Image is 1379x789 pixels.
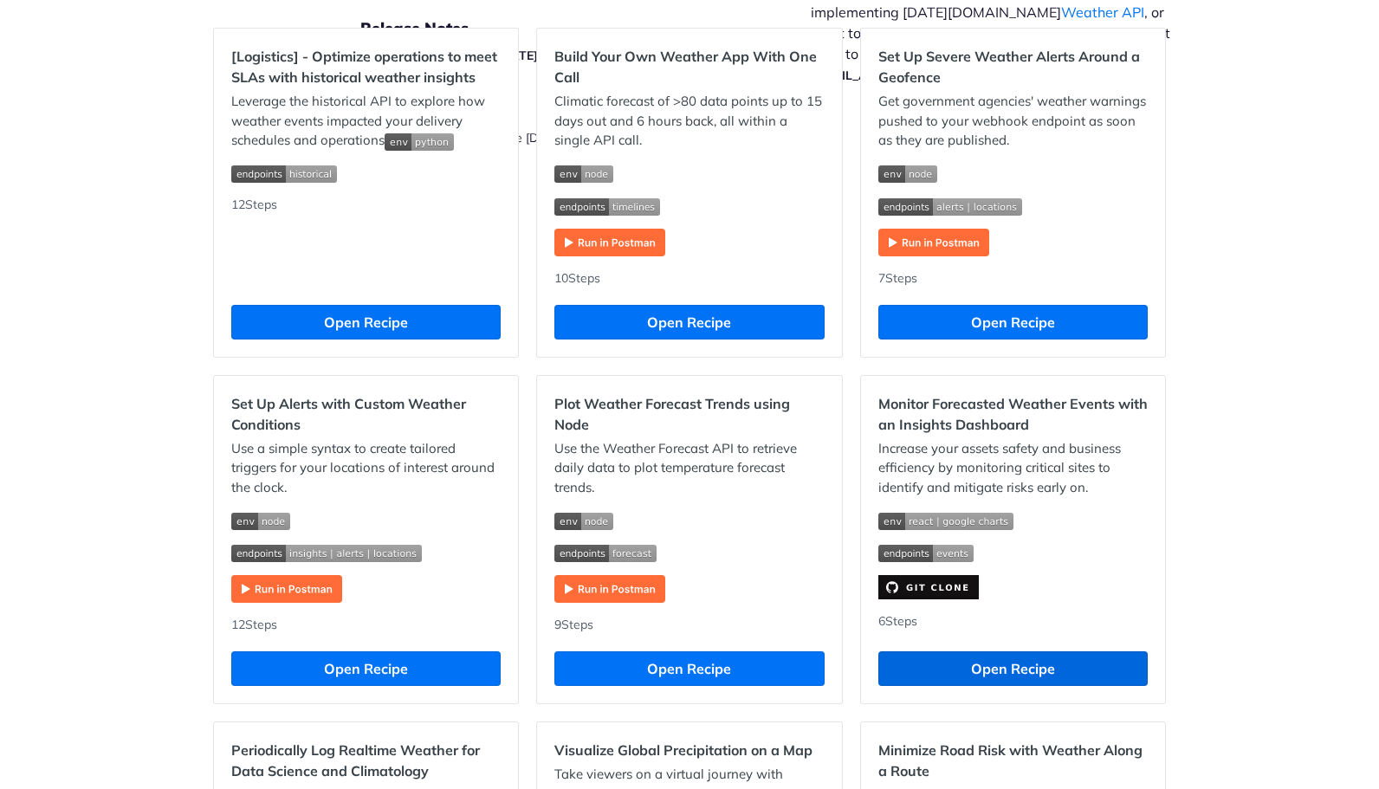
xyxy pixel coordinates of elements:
div: 7 Steps [878,269,1148,288]
span: Expand image [554,164,824,184]
button: Open Recipe [554,651,824,686]
p: Get government agencies' weather warnings pushed to your webhook endpoint as soon as they are pub... [878,92,1148,151]
span: Expand image [878,196,1148,216]
a: Expand image [878,233,989,249]
a: Expand image [231,579,342,596]
img: endpoint [554,198,660,216]
div: 12 Steps [231,616,501,634]
h5: Release Notes [360,18,811,39]
p: Leverage the historical API to explore how weather events impacted your delivery schedules and op... [231,92,501,151]
h2: Plot Weather Forecast Trends using Node [554,393,824,435]
p: Use the Weather Forecast API to retrieve daily data to plot temperature forecast trends. [554,439,824,498]
h2: Build Your Own Weather App With One Call [554,46,824,87]
img: endpoint [231,545,422,562]
p: Increase your assets safety and business efficiency by monitoring critical sites to identify and ... [878,439,1148,498]
img: env [554,165,613,183]
img: Run in Postman [554,229,665,256]
span: Expand image [878,164,1148,184]
h2: Periodically Log Realtime Weather for Data Science and Climatology [231,740,501,781]
span: Expand image [554,196,824,216]
img: env [878,513,1013,530]
span: Expand image [231,164,501,184]
span: Expand image [554,510,824,530]
a: Expand image [878,578,979,594]
img: Run in Postman [554,575,665,603]
div: 10 Steps [554,269,824,288]
img: endpoint [554,545,657,562]
button: Open Recipe [878,305,1148,340]
img: endpoint [878,545,974,562]
h2: Visualize Global Precipitation on a Map [554,740,824,760]
a: Expand image [554,579,665,596]
img: endpoint [878,198,1022,216]
p: Use a simple syntax to create tailored triggers for your locations of interest around the clock. [231,439,501,498]
img: endpoint [231,165,337,183]
h2: Set Up Alerts with Custom Weather Conditions [231,393,501,435]
img: clone [878,575,979,599]
h2: Monitor Forecasted Weather Events with an Insights Dashboard [878,393,1148,435]
h2: Minimize Road Risk with Weather Along a Route [878,740,1148,781]
span: Expand image [385,132,454,148]
span: Expand image [878,543,1148,563]
h2: [Logistics] - Optimize operations to meet SLAs with historical weather insights [231,46,501,87]
a: Weather API [1061,3,1144,21]
a: Expand image [554,233,665,249]
button: Open Recipe [878,651,1148,686]
span: Expand image [231,543,501,563]
span: Expand image [878,510,1148,530]
button: Open Recipe [554,305,824,340]
img: env [231,513,290,530]
div: 12 Steps [231,196,501,288]
img: env [385,133,454,151]
p: Climatic forecast of >80 data points up to 15 days out and 6 hours back, all within a single API ... [554,92,824,151]
span: Expand image [231,510,501,530]
h2: Set Up Severe Weather Alerts Around a Geofence [878,46,1148,87]
span: Expand image [554,543,824,563]
div: 6 Steps [878,612,1148,634]
button: Open Recipe [231,651,501,686]
img: Run in Postman [878,229,989,256]
img: env [878,165,937,183]
div: 9 Steps [554,616,824,634]
img: Run in Postman [231,575,342,603]
button: Open Recipe [231,305,501,340]
img: env [554,513,613,530]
